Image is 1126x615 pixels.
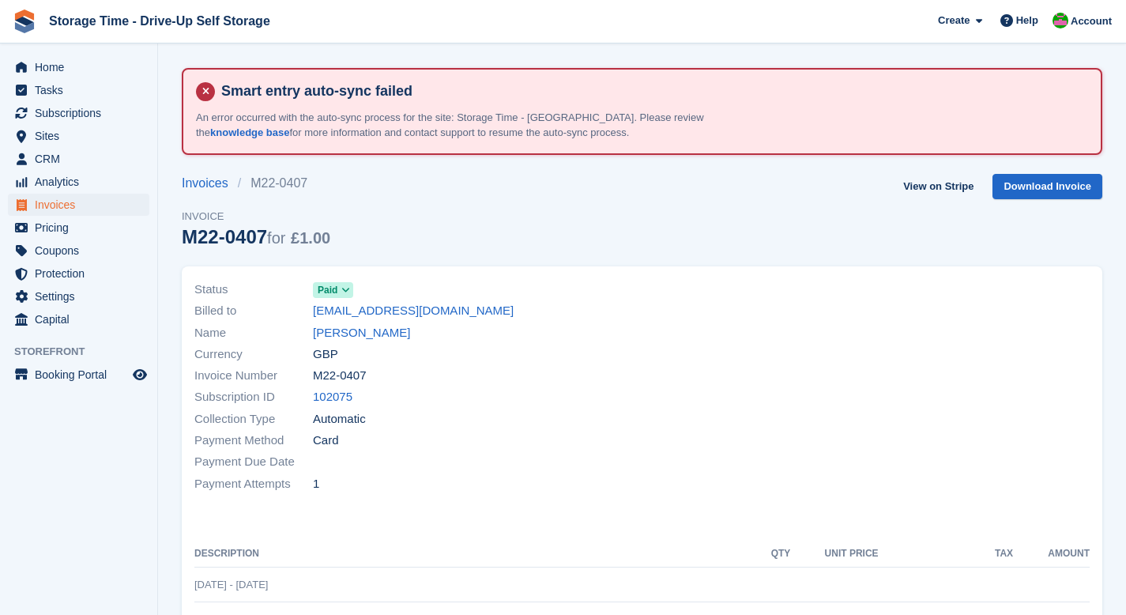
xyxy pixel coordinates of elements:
span: Storefront [14,344,157,360]
span: M22-0407 [313,367,367,385]
span: Home [35,56,130,78]
span: Pricing [35,217,130,239]
span: Invoice Number [194,367,313,385]
span: Payment Due Date [194,453,313,471]
a: menu [8,194,149,216]
img: Saeed [1053,13,1068,28]
span: Booking Portal [35,364,130,386]
a: menu [8,56,149,78]
a: menu [8,308,149,330]
span: Capital [35,308,130,330]
span: Collection Type [194,410,313,428]
a: [EMAIL_ADDRESS][DOMAIN_NAME] [313,302,514,320]
span: CRM [35,148,130,170]
a: menu [8,364,149,386]
span: Analytics [35,171,130,193]
a: menu [8,171,149,193]
span: Invoices [35,194,130,216]
h4: Smart entry auto-sync failed [215,82,1088,100]
span: £1.00 [291,229,330,247]
a: Download Invoice [992,174,1102,200]
span: Name [194,324,313,342]
span: Coupons [35,240,130,262]
span: Invoice [182,209,330,224]
span: Payment Attempts [194,475,313,493]
span: Tasks [35,79,130,101]
span: 1 [313,475,319,493]
a: Storage Time - Drive-Up Self Storage [43,8,277,34]
div: M22-0407 [182,226,330,247]
a: Preview store [130,365,149,384]
a: knowledge base [210,126,289,138]
a: menu [8,285,149,307]
span: Protection [35,262,130,285]
img: stora-icon-8386f47178a22dfd0bd8f6a31ec36ba5ce8667c1dd55bd0f319d3a0aa187defe.svg [13,9,36,33]
span: Settings [35,285,130,307]
a: menu [8,240,149,262]
span: Help [1016,13,1038,28]
th: QTY [759,541,790,567]
a: menu [8,148,149,170]
a: Paid [313,281,353,299]
span: GBP [313,345,338,364]
span: [DATE] - [DATE] [194,579,268,590]
a: View on Stripe [897,174,980,200]
span: Sites [35,125,130,147]
a: [PERSON_NAME] [313,324,410,342]
span: Automatic [313,410,366,428]
a: menu [8,79,149,101]
a: 102075 [313,388,352,406]
span: Status [194,281,313,299]
th: Tax [879,541,1014,567]
span: Subscription ID [194,388,313,406]
span: Paid [318,283,337,297]
span: Billed to [194,302,313,320]
a: menu [8,217,149,239]
span: Card [313,432,339,450]
a: menu [8,125,149,147]
th: Unit Price [790,541,878,567]
span: Subscriptions [35,102,130,124]
span: Currency [194,345,313,364]
th: Description [194,541,759,567]
nav: breadcrumbs [182,174,330,193]
th: Amount [1013,541,1090,567]
span: Create [938,13,970,28]
span: Payment Method [194,432,313,450]
a: menu [8,262,149,285]
span: for [267,229,285,247]
span: Account [1071,13,1112,29]
a: Invoices [182,174,238,193]
a: menu [8,102,149,124]
p: An error occurred with the auto-sync process for the site: Storage Time - [GEOGRAPHIC_DATA]. Plea... [196,110,749,141]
